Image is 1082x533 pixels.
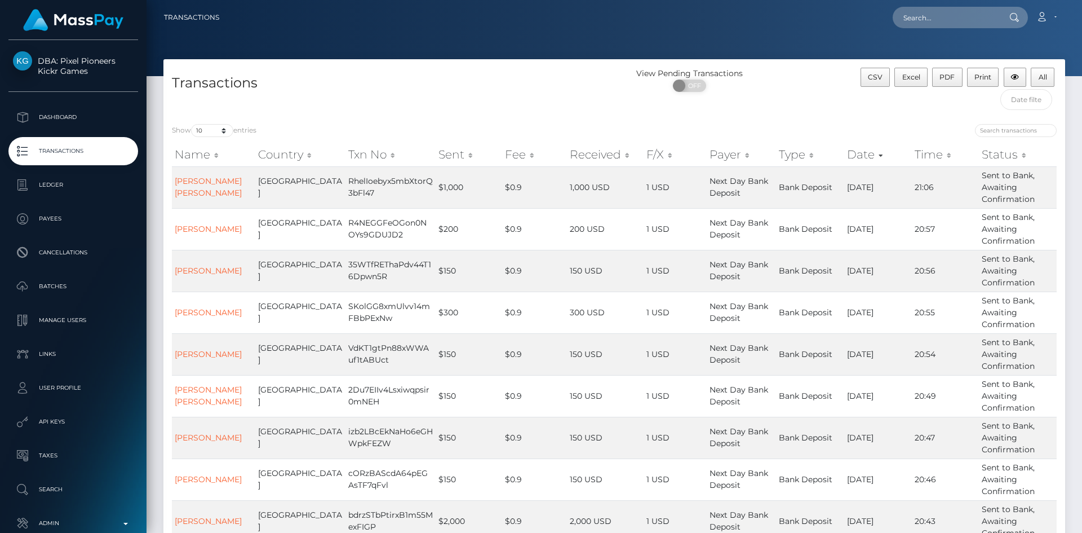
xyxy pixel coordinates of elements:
td: 1 USD [644,292,707,333]
span: Excel [902,73,920,81]
a: [PERSON_NAME] [175,224,242,234]
td: $0.9 [502,333,567,375]
a: API Keys [8,408,138,436]
td: [GEOGRAPHIC_DATA] [255,375,345,417]
td: $150 [436,375,503,417]
span: Next Day Bank Deposit [709,468,768,490]
td: $0.9 [502,208,567,250]
td: Bank Deposit [776,333,845,375]
th: Type: activate to sort column ascending [776,143,845,166]
td: 1 USD [644,375,707,417]
p: Search [13,481,134,498]
td: $0.9 [502,166,567,208]
p: Transactions [13,143,134,160]
td: 1 USD [644,417,707,459]
td: $150 [436,333,503,375]
td: 1 USD [644,333,707,375]
td: [DATE] [844,333,911,375]
td: [GEOGRAPHIC_DATA] [255,250,345,292]
td: [DATE] [844,250,911,292]
a: Ledger [8,171,138,199]
td: [DATE] [844,459,911,500]
td: RhelIoebyx5mbXtorQ3bFl47 [345,166,436,208]
button: CSV [861,68,890,87]
td: $150 [436,250,503,292]
a: [PERSON_NAME] [175,266,242,276]
td: 20:54 [912,333,979,375]
th: Status: activate to sort column ascending [979,143,1057,166]
p: Dashboard [13,109,134,126]
a: Dashboard [8,103,138,131]
td: [DATE] [844,166,911,208]
td: [GEOGRAPHIC_DATA] [255,166,345,208]
td: Bank Deposit [776,459,845,500]
th: Txn No: activate to sort column ascending [345,143,436,166]
td: $0.9 [502,375,567,417]
th: F/X: activate to sort column ascending [644,143,707,166]
td: 150 USD [567,333,644,375]
span: DBA: Pixel Pioneers Kickr Games [8,56,138,76]
td: 35WTfREThaPdv44T16Dpwn5R [345,250,436,292]
span: Next Day Bank Deposit [709,218,768,240]
a: [PERSON_NAME] [PERSON_NAME] [175,176,242,198]
button: PDF [932,68,963,87]
td: $0.9 [502,417,567,459]
img: MassPay Logo [23,9,123,31]
td: Sent to Bank, Awaiting Confirmation [979,250,1057,292]
a: [PERSON_NAME] [175,474,242,484]
td: Sent to Bank, Awaiting Confirmation [979,292,1057,333]
a: Batches [8,272,138,301]
a: [PERSON_NAME] [175,307,242,318]
a: Transactions [164,6,219,29]
td: 20:47 [912,417,979,459]
a: [PERSON_NAME] [175,349,242,359]
a: Cancellations [8,239,138,267]
label: Show entries [172,124,256,137]
span: Next Day Bank Deposit [709,385,768,407]
th: Date: activate to sort column ascending [844,143,911,166]
td: Sent to Bank, Awaiting Confirmation [979,417,1057,459]
th: Payer: activate to sort column ascending [707,143,775,166]
td: $150 [436,459,503,500]
td: $150 [436,417,503,459]
td: Sent to Bank, Awaiting Confirmation [979,459,1057,500]
td: 150 USD [567,459,644,500]
img: Kickr Games [13,51,32,71]
h4: Transactions [172,73,606,93]
td: izb2LBcEkNaHo6eGHWpkFEZW [345,417,436,459]
td: [GEOGRAPHIC_DATA] [255,208,345,250]
th: Sent: activate to sort column ascending [436,143,503,166]
td: Bank Deposit [776,250,845,292]
a: Taxes [8,442,138,470]
td: 20:46 [912,459,979,500]
th: Time: activate to sort column ascending [912,143,979,166]
th: Name: activate to sort column ascending [172,143,255,166]
td: $0.9 [502,459,567,500]
td: 21:06 [912,166,979,208]
input: Search transactions [975,124,1057,137]
td: [DATE] [844,417,911,459]
td: Bank Deposit [776,166,845,208]
p: Ledger [13,177,134,193]
td: cORzBAScdA64pEGAsTF7qFvl [345,459,436,500]
td: [GEOGRAPHIC_DATA] [255,459,345,500]
td: 2Du7EIIv4Lsxiwqpsir0mNEH [345,375,436,417]
td: Bank Deposit [776,417,845,459]
button: Print [967,68,999,87]
td: Sent to Bank, Awaiting Confirmation [979,333,1057,375]
p: API Keys [13,413,134,430]
td: [DATE] [844,375,911,417]
span: Next Day Bank Deposit [709,259,768,281]
a: [PERSON_NAME] [175,433,242,443]
button: Column visibility [1004,68,1027,87]
span: Next Day Bank Deposit [709,176,768,198]
div: View Pending Transactions [614,68,765,80]
td: 200 USD [567,208,644,250]
p: Taxes [13,447,134,464]
td: $0.9 [502,250,567,292]
td: $200 [436,208,503,250]
td: [DATE] [844,208,911,250]
a: [PERSON_NAME] [PERSON_NAME] [175,385,242,407]
td: Bank Deposit [776,208,845,250]
td: 150 USD [567,375,644,417]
